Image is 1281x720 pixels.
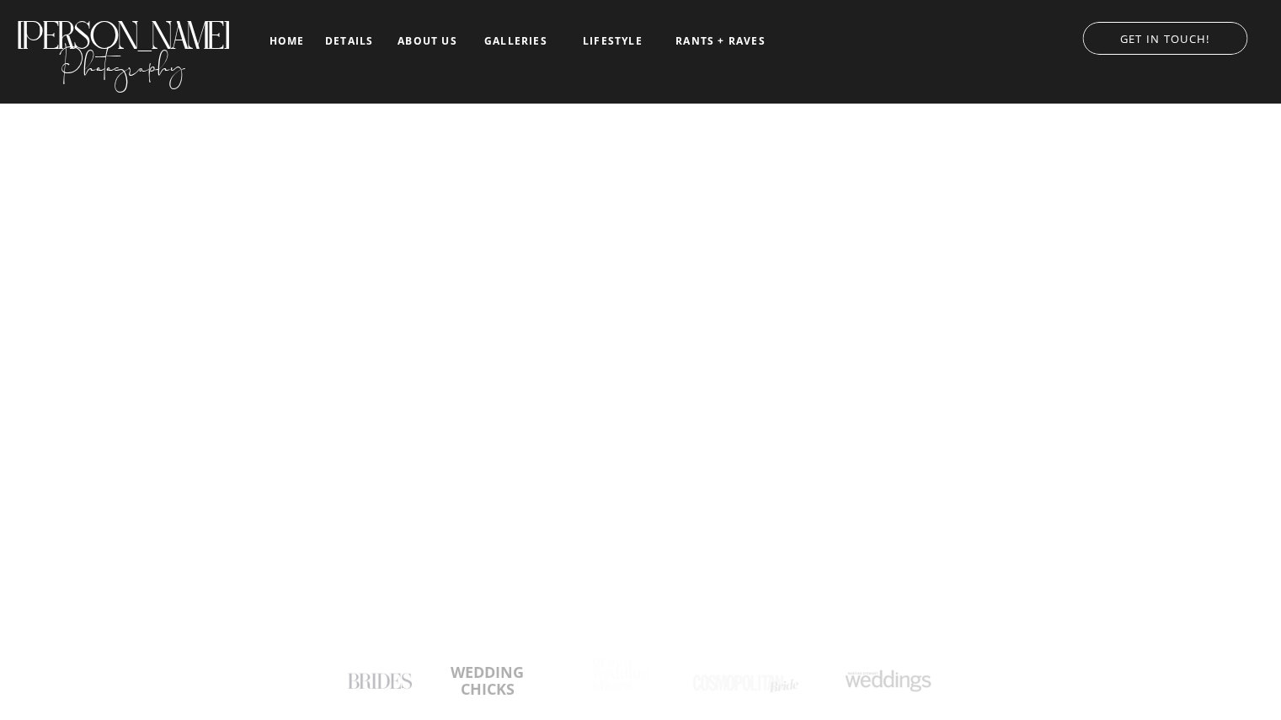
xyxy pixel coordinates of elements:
b: WEDDING CHICKS [451,662,524,699]
a: galleries [481,35,551,47]
a: LIFESTYLE [570,35,655,47]
h2: TELLING YOUR LOVE STORY [183,408,1099,452]
a: Photography [14,33,231,88]
a: RANTS + RAVES [674,35,767,47]
a: details [325,35,373,45]
h3: DOCUMENTARY-STYLE PHOTOGRAPHY WITH A TOUCH OF EDITORIAL FLAIR [403,458,879,475]
a: home [267,35,307,46]
a: [PERSON_NAME] [14,13,231,41]
h1: LUXURY WEDDING PHOTOGRAPHER based in [GEOGRAPHIC_DATA] [US_STATE] [318,371,965,467]
a: about us [392,35,462,47]
a: GET IN TOUCH! [1065,28,1264,45]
